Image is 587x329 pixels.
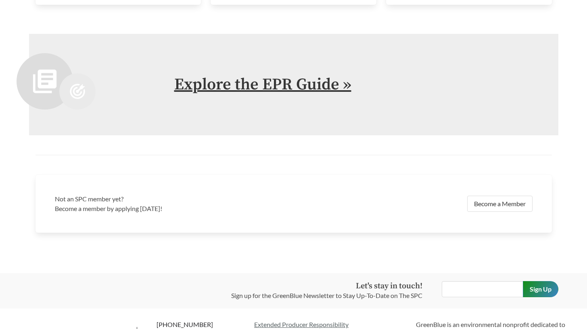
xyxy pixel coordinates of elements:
[356,281,422,291] strong: Let's stay in touch!
[55,194,289,204] h3: Not an SPC member yet?
[523,281,558,297] input: Sign Up
[174,74,351,95] a: Explore the EPR Guide »
[55,204,289,213] p: Become a member by applying [DATE]!
[467,196,533,212] a: Become a Member
[231,291,422,300] p: Sign up for the GreenBlue Newsletter to Stay Up-To-Date on The SPC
